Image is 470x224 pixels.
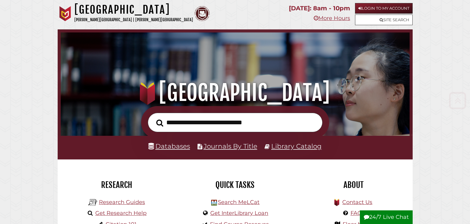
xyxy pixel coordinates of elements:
[95,210,147,216] a: Get Research Help
[62,180,171,190] h2: Research
[299,180,408,190] h2: About
[342,199,372,206] a: Contact Us
[355,3,413,14] a: Login to My Account
[447,95,468,105] a: Back to Top
[181,180,290,190] h2: Quick Tasks
[74,16,193,23] p: [PERSON_NAME][GEOGRAPHIC_DATA] | [PERSON_NAME][GEOGRAPHIC_DATA]
[156,119,163,127] i: Search
[204,142,257,150] a: Journals By Title
[58,6,73,21] img: Calvin University
[210,210,268,216] a: Get InterLibrary Loan
[271,142,322,150] a: Library Catalog
[211,200,217,206] img: Hekman Library Logo
[350,210,365,216] a: FAQs
[74,3,193,16] h1: [GEOGRAPHIC_DATA]
[88,198,97,207] img: Hekman Library Logo
[148,142,190,150] a: Databases
[194,6,210,21] img: Calvin Theological Seminary
[289,3,350,14] p: [DATE]: 8am - 10pm
[99,199,145,206] a: Research Guides
[68,79,403,106] h1: [GEOGRAPHIC_DATA]
[218,199,259,206] a: Search MeLCat
[355,15,413,25] a: Site Search
[314,15,350,22] a: More Hours
[153,118,166,128] button: Search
